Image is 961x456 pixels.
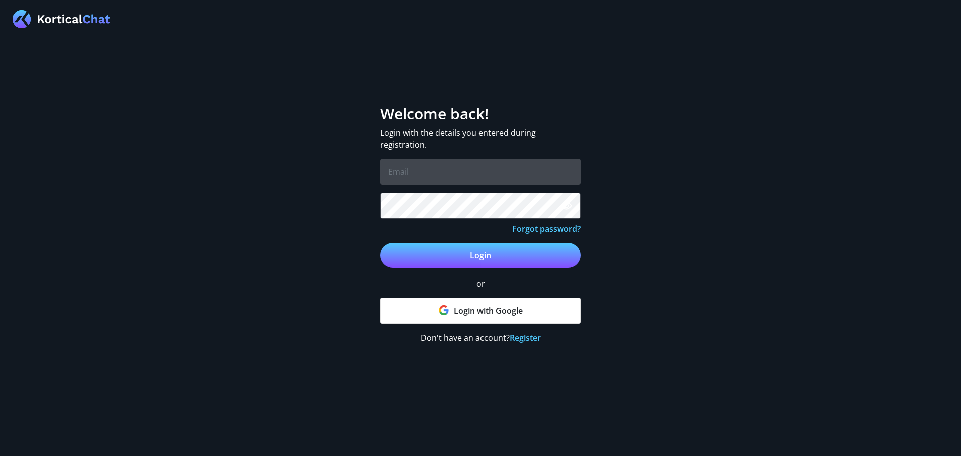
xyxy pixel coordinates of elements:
[510,332,541,343] a: Register
[380,243,581,268] button: Login
[380,278,581,290] p: or
[380,298,581,324] a: Login with Google
[439,305,449,315] img: Google Icon
[380,332,581,344] p: Don't have an account?
[380,159,581,185] input: Email
[380,105,581,123] h1: Welcome back!
[380,127,581,151] p: Login with the details you entered during registration.
[13,10,110,28] img: Logo
[512,223,581,234] a: Forgot password?
[560,200,573,212] img: Toggle password visibility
